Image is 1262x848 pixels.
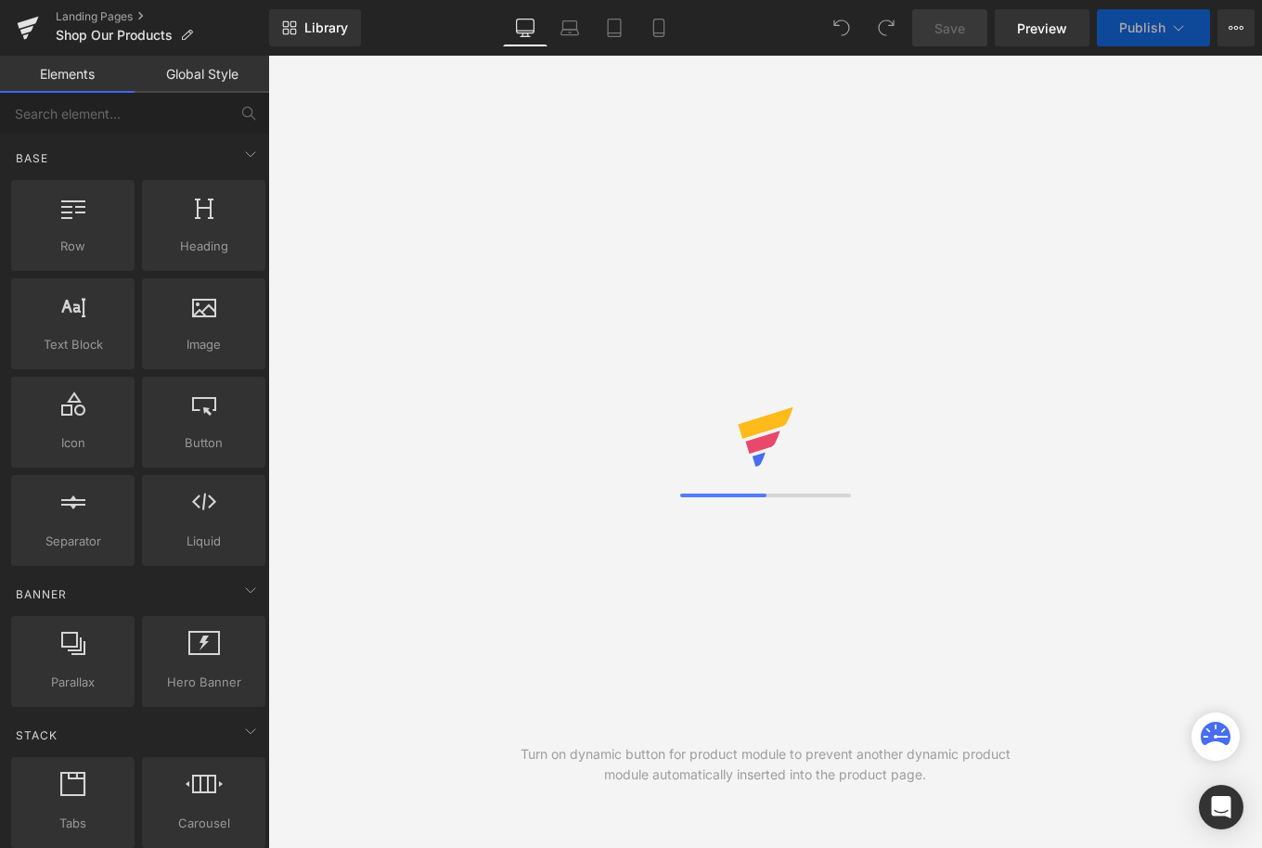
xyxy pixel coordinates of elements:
[14,585,69,603] span: Banner
[934,19,965,38] span: Save
[17,237,129,256] span: Row
[56,9,269,24] a: Landing Pages
[148,237,260,256] span: Heading
[547,9,592,46] a: Laptop
[503,9,547,46] a: Desktop
[1017,19,1067,38] span: Preview
[868,9,905,46] button: Redo
[637,9,681,46] a: Mobile
[1217,9,1255,46] button: More
[56,28,173,43] span: Shop Our Products
[995,9,1089,46] a: Preview
[135,56,269,93] a: Global Style
[1199,785,1243,829] div: Open Intercom Messenger
[592,9,637,46] a: Tablet
[269,9,361,46] a: New Library
[823,9,860,46] button: Undo
[148,673,260,692] span: Hero Banner
[1119,20,1165,35] span: Publish
[517,744,1014,785] div: Turn on dynamic button for product module to prevent another dynamic product module automatically...
[17,532,129,551] span: Separator
[14,726,59,744] span: Stack
[148,433,260,453] span: Button
[1097,9,1210,46] button: Publish
[14,149,50,167] span: Base
[17,433,129,453] span: Icon
[17,335,129,354] span: Text Block
[17,814,129,833] span: Tabs
[304,19,348,36] span: Library
[148,814,260,833] span: Carousel
[148,335,260,354] span: Image
[17,673,129,692] span: Parallax
[148,532,260,551] span: Liquid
